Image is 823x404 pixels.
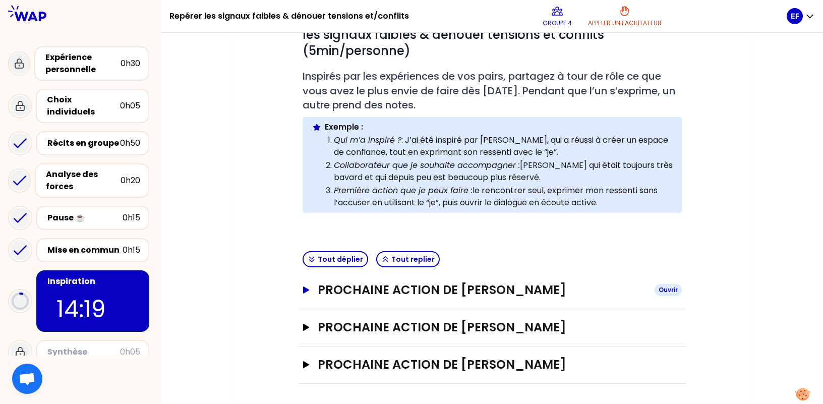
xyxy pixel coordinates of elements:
[123,244,140,256] div: 0h15
[334,134,401,146] em: Qui m’a inspiré ?
[334,185,473,196] em: Première action que je peux faire :
[334,185,673,209] p: le rencontrer seul, exprimer mon ressenti sans l’accuser en utilisant le “je”, puis ouvrir le dia...
[12,364,42,394] div: Ouvrir le chat
[45,51,121,76] div: Expérience personnelle
[376,251,440,267] button: Tout replier
[303,10,663,59] span: Partagez à tour de rôle votre pour repérer les signaux faibles & dénouer tensions et conflits (5m...
[47,137,120,149] div: Récits en groupe
[318,357,646,373] h3: Prochaine action de [PERSON_NAME]
[47,212,123,224] div: Pause ☕️
[655,284,682,296] div: Ouvrir
[303,319,682,335] button: Prochaine action de [PERSON_NAME]
[303,251,368,267] button: Tout déplier
[588,19,662,27] p: Appeler un facilitateur
[120,137,140,149] div: 0h50
[46,168,121,193] div: Analyse des forces
[47,346,120,358] div: Synthèse
[334,134,673,158] p: : J’ai été inspiré par [PERSON_NAME], qui a réussi à créer un espace de confiance, tout en exprim...
[539,1,576,31] button: Groupe 4
[120,100,140,112] div: 0h05
[303,69,678,112] span: Inspirés par les expériences de vos pairs, partagez à tour de rôle ce que vous avez le plus envie...
[121,175,140,187] div: 0h20
[47,244,123,256] div: Mise en commun
[47,275,140,287] div: Inspiration
[121,57,140,70] div: 0h30
[120,346,140,358] div: 0h05
[318,282,646,298] h3: Prochaine action de [PERSON_NAME]
[56,292,129,327] p: 14:19
[584,1,666,31] button: Appeler un facilitateur
[318,319,646,335] h3: Prochaine action de [PERSON_NAME]
[325,121,363,133] strong: Exemple :
[303,357,682,373] button: Prochaine action de [PERSON_NAME]
[123,212,140,224] div: 0h15
[334,159,673,184] p: [PERSON_NAME] qui était toujours très bavard et qui depuis peu est beaucoup plus réservé.
[543,19,572,27] p: Groupe 4
[791,11,799,21] p: EF
[787,8,815,24] button: EF
[47,94,120,118] div: Choix individuels
[303,282,682,298] button: Prochaine action de [PERSON_NAME]Ouvrir
[334,159,520,171] em: Collaborateur que je souhaite accompagner :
